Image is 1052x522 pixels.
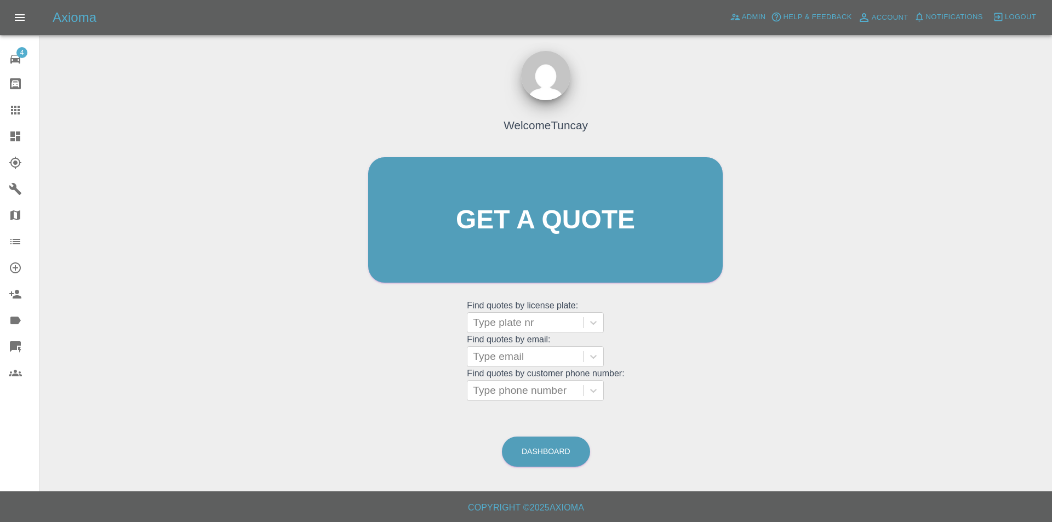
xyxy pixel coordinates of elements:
[872,12,908,24] span: Account
[53,9,96,26] h5: Axioma
[727,9,769,26] a: Admin
[783,11,851,24] span: Help & Feedback
[467,369,624,401] grid: Find quotes by customer phone number:
[990,9,1039,26] button: Logout
[368,157,723,283] a: Get a quote
[1005,11,1036,24] span: Logout
[7,4,33,31] button: Open drawer
[467,335,624,367] grid: Find quotes by email:
[911,9,986,26] button: Notifications
[742,11,766,24] span: Admin
[16,47,27,58] span: 4
[521,51,570,100] img: ...
[502,437,590,467] a: Dashboard
[855,9,911,26] a: Account
[504,117,588,134] h4: Welcome Tuncay
[9,500,1043,515] h6: Copyright © 2025 Axioma
[467,301,624,333] grid: Find quotes by license plate:
[926,11,983,24] span: Notifications
[768,9,854,26] button: Help & Feedback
